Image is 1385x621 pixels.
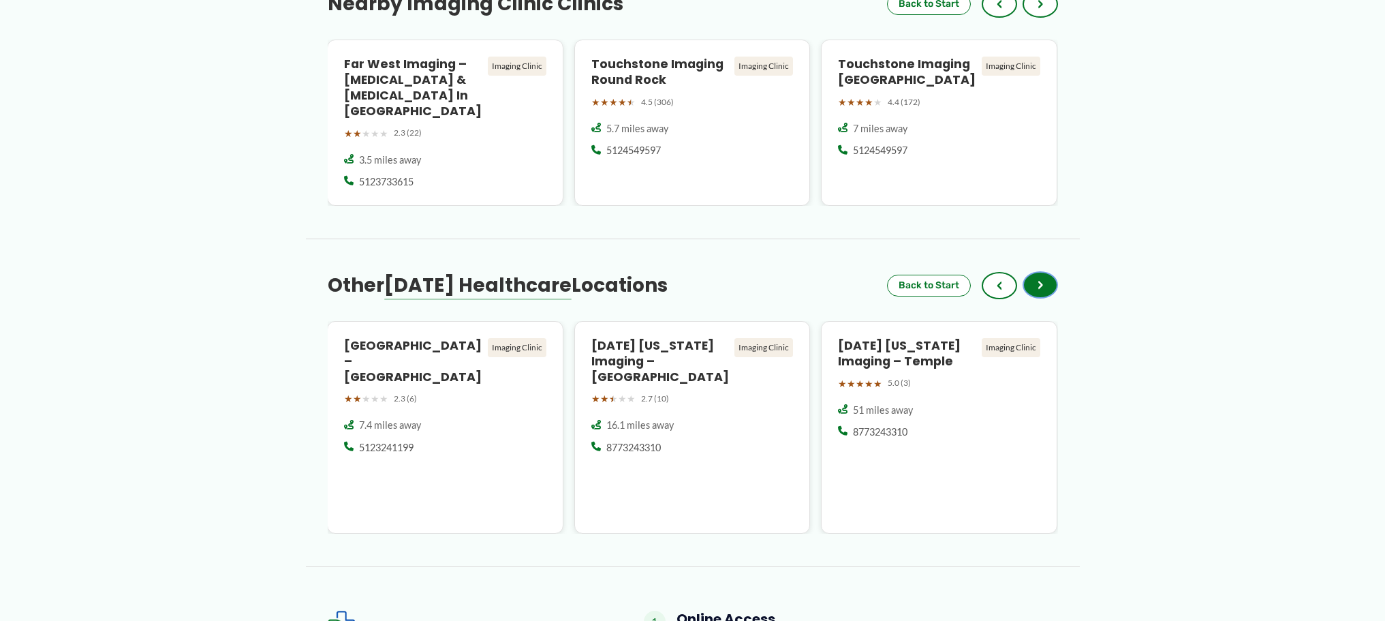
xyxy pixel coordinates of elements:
span: 2.7 (10) [641,391,669,406]
span: ★ [353,125,362,142]
span: 5123733615 [359,175,414,189]
span: 51 miles away [853,404,913,417]
span: ★ [600,93,609,111]
a: [DATE] [US_STATE] Imaging – [GEOGRAPHIC_DATA] Imaging Clinic ★★★★★ 2.7 (10) 16.1 miles away 87732... [574,321,811,534]
button: ‹ [982,272,1017,299]
span: 5.7 miles away [606,122,668,136]
a: [GEOGRAPHIC_DATA] – [GEOGRAPHIC_DATA] Imaging Clinic ★★★★★ 2.3 (6) 7.4 miles away 5123241199 [327,321,563,534]
a: [DATE] [US_STATE] Imaging – Temple Imaging Clinic ★★★★★ 5.0 (3) 51 miles away 8773243310 [821,321,1057,534]
span: ★ [379,390,388,408]
span: ★ [609,93,618,111]
span: 5124549597 [606,144,661,157]
span: ★ [362,125,371,142]
span: ★ [838,93,847,111]
span: ★ [865,375,873,393]
button: Back to Start [887,275,971,297]
span: ★ [379,125,388,142]
span: ★ [627,390,636,408]
h4: [DATE] [US_STATE] Imaging – Temple [838,338,976,369]
span: 4.4 (172) [888,95,920,110]
button: › [1023,271,1058,299]
span: ★ [847,93,856,111]
span: ★ [609,390,618,408]
a: Touchstone Imaging [GEOGRAPHIC_DATA] Imaging Clinic ★★★★★ 4.4 (172) 7 miles away 5124549597 [821,40,1057,206]
span: ★ [865,93,873,111]
span: 4.5 (306) [641,95,674,110]
span: 2.3 (6) [394,391,417,406]
span: ‹ [997,277,1002,294]
span: › [1038,277,1043,293]
span: ★ [353,390,362,408]
div: Imaging Clinic [488,57,546,76]
div: Imaging Clinic [734,57,793,76]
h4: Touchstone Imaging Round Rock [591,57,730,88]
div: Imaging Clinic [488,338,546,357]
span: 5.0 (3) [888,376,911,391]
span: [DATE] Healthcare [384,272,572,299]
h4: [DATE] [US_STATE] Imaging – [GEOGRAPHIC_DATA] [591,338,730,385]
span: 3.5 miles away [359,153,421,167]
a: Far West Imaging – [MEDICAL_DATA] & [MEDICAL_DATA] in [GEOGRAPHIC_DATA] Imaging Clinic ★★★★★ 2.3 ... [327,40,563,206]
span: ★ [618,93,627,111]
span: ★ [627,93,636,111]
span: ★ [344,390,353,408]
span: ★ [838,375,847,393]
div: Imaging Clinic [982,57,1040,76]
span: ★ [873,93,882,111]
span: ★ [591,390,600,408]
a: Touchstone Imaging Round Rock Imaging Clinic ★★★★★ 4.5 (306) 5.7 miles away 5124549597 [574,40,811,206]
div: Imaging Clinic [734,338,793,357]
h4: Far West Imaging – [MEDICAL_DATA] & [MEDICAL_DATA] in [GEOGRAPHIC_DATA] [344,57,482,119]
span: 5124549597 [853,144,907,157]
span: 8773243310 [853,425,907,439]
h3: Other Locations [328,273,668,298]
span: ★ [856,93,865,111]
span: ★ [873,375,882,393]
h4: [GEOGRAPHIC_DATA] – [GEOGRAPHIC_DATA] [344,338,482,385]
div: Imaging Clinic [982,338,1040,357]
span: 2.3 (22) [394,125,422,140]
span: ★ [618,390,627,408]
span: 5123241199 [359,441,414,455]
span: ★ [344,125,353,142]
span: ★ [600,390,609,408]
span: 8773243310 [606,441,661,455]
span: ★ [371,125,379,142]
span: 16.1 miles away [606,419,674,432]
span: ★ [362,390,371,408]
span: ★ [591,93,600,111]
span: ★ [847,375,856,393]
span: 7.4 miles away [359,419,421,432]
span: ★ [856,375,865,393]
span: 7 miles away [853,122,907,136]
span: ★ [371,390,379,408]
h4: Touchstone Imaging [GEOGRAPHIC_DATA] [838,57,976,88]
